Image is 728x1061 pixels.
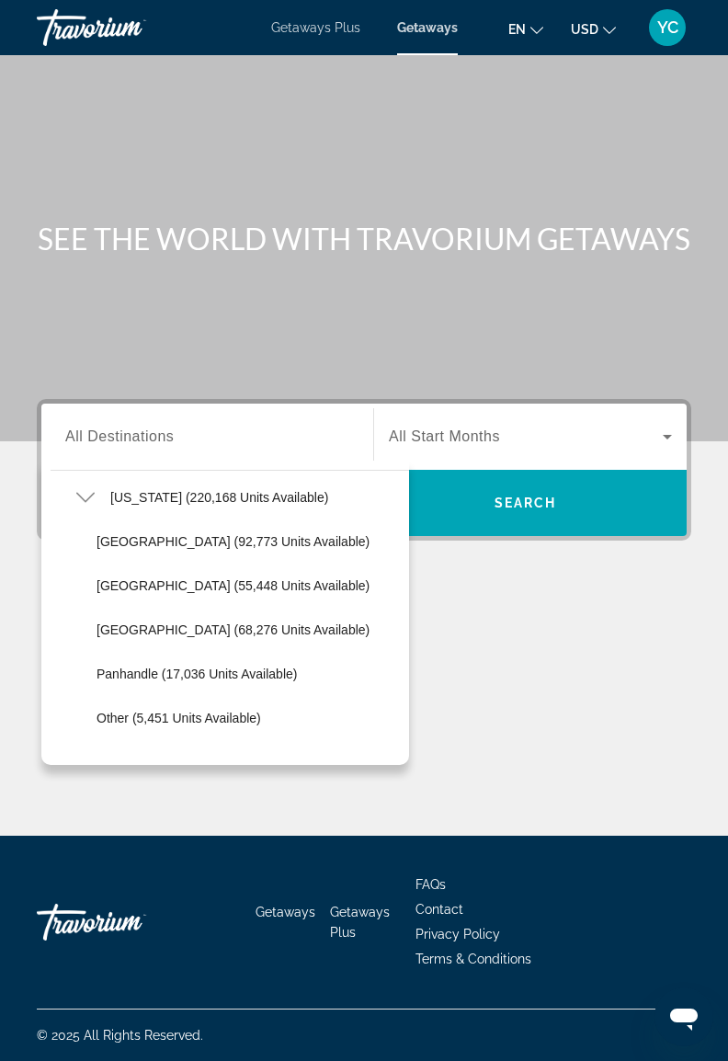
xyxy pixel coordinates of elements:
a: Getaways Plus [271,20,360,35]
a: Getaways Plus [330,905,390,940]
a: Terms & Conditions [415,952,531,966]
a: Contact [415,902,463,917]
span: Other (5,451 units available) [97,711,261,725]
span: [US_STATE] (9,527 units available) [78,755,282,770]
button: [GEOGRAPHIC_DATA] (55,448 units available) [87,569,409,602]
h1: SEE THE WORLD WITH TRAVORIUM GETAWAYS [37,221,691,257]
a: Privacy Policy [415,927,500,941]
iframe: Button to launch messaging window [654,987,713,1046]
span: Search [495,496,557,510]
button: Panhandle (17,036 units available) [87,657,409,690]
button: Search [364,470,687,536]
span: All Destinations [65,428,174,444]
span: [GEOGRAPHIC_DATA] (55,448 units available) [97,578,370,593]
span: YC [657,18,678,37]
button: [US_STATE] (220,168 units available) [101,481,409,514]
a: FAQs [415,877,446,892]
a: Getaways [256,905,315,919]
span: Panhandle (17,036 units available) [97,667,297,681]
button: [GEOGRAPHIC_DATA] (92,773 units available) [87,525,409,558]
button: Toggle Florida (220,168 units available) [69,482,101,514]
span: [US_STATE] (220,168 units available) [110,490,328,505]
button: [US_STATE] (9,527 units available) [69,746,409,779]
span: © 2025 All Rights Reserved. [37,1028,203,1043]
button: Change currency [571,16,616,42]
span: en [508,22,526,37]
button: Change language [508,16,543,42]
button: [GEOGRAPHIC_DATA] (68,276 units available) [87,613,409,646]
a: Travorium [37,4,221,51]
a: Travorium [37,895,221,950]
span: [GEOGRAPHIC_DATA] (68,276 units available) [97,622,370,637]
button: Other (5,451 units available) [87,702,409,735]
button: User Menu [643,8,691,47]
a: Getaways [397,20,458,35]
span: All Start Months [389,428,500,444]
span: USD [571,22,598,37]
div: Search widget [41,404,687,536]
span: [GEOGRAPHIC_DATA] (92,773 units available) [97,534,370,549]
